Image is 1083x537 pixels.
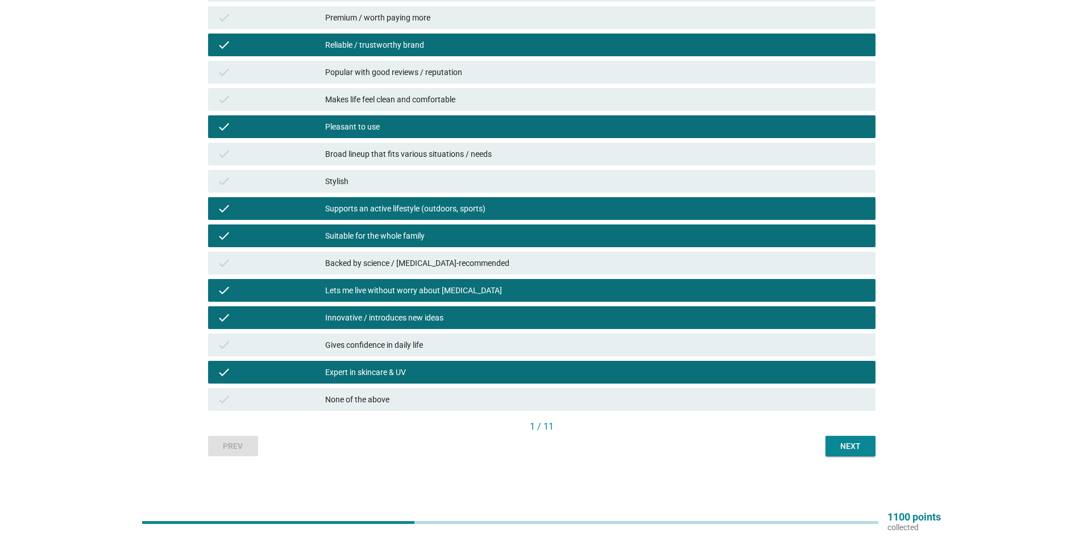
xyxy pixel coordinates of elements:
div: Pleasant to use [325,120,866,134]
i: check [217,11,231,24]
p: collected [887,522,941,532]
div: Makes life feel clean and comfortable [325,93,866,106]
div: Stylish [325,174,866,188]
button: Next [825,436,875,456]
i: check [217,93,231,106]
i: check [217,65,231,79]
div: Expert in skincare & UV [325,365,866,379]
div: None of the above [325,393,866,406]
i: check [217,120,231,134]
div: Innovative / introduces new ideas [325,311,866,324]
div: Supports an active lifestyle (outdoors, sports) [325,202,866,215]
div: Popular with good reviews / reputation [325,65,866,79]
div: Premium / worth paying more [325,11,866,24]
div: Next [835,440,866,452]
i: check [217,338,231,352]
i: check [217,174,231,188]
i: check [217,147,231,161]
div: Lets me live without worry about [MEDICAL_DATA] [325,284,866,297]
i: check [217,256,231,270]
div: Backed by science / [MEDICAL_DATA]-recommended [325,256,866,270]
div: Gives confidence in daily life [325,338,866,352]
div: Broad lineup that fits various situations / needs [325,147,866,161]
i: check [217,393,231,406]
i: check [217,38,231,52]
i: check [217,202,231,215]
i: check [217,229,231,243]
div: Suitable for the whole family [325,229,866,243]
i: check [217,284,231,297]
i: check [217,311,231,324]
div: Reliable / trustworthy brand [325,38,866,52]
div: 1 / 11 [208,420,875,434]
i: check [217,365,231,379]
p: 1100 points [887,512,941,522]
